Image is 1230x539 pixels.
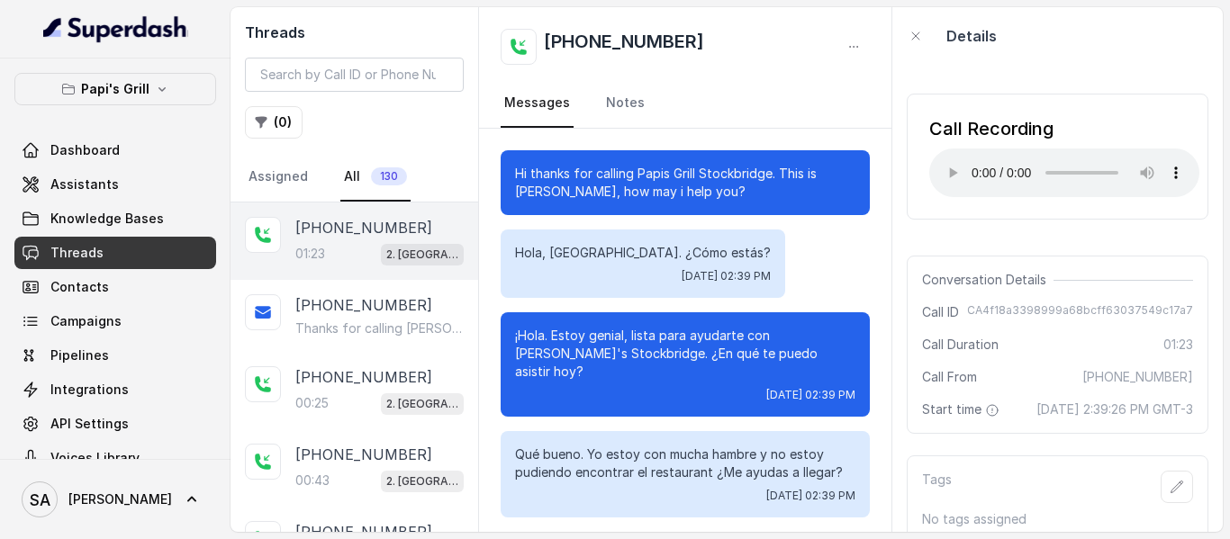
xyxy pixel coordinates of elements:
[295,366,432,388] p: [PHONE_NUMBER]
[50,278,109,296] span: Contacts
[295,394,329,412] p: 00:25
[922,271,1054,289] span: Conversation Details
[245,153,312,202] a: Assigned
[30,490,50,509] text: SA
[922,510,1193,528] p: No tags assigned
[50,244,104,262] span: Threads
[544,29,704,65] h2: [PHONE_NUMBER]
[340,153,411,202] a: All130
[245,22,464,43] h2: Threads
[245,153,464,202] nav: Tabs
[295,217,432,238] p: [PHONE_NUMBER]
[14,202,216,235] a: Knowledge Bases
[14,73,216,105] button: Papi's Grill
[81,78,149,100] p: Papi's Grill
[1082,368,1193,386] span: [PHONE_NUMBER]
[50,449,140,467] span: Voices Library
[14,408,216,440] a: API Settings
[295,444,432,465] p: [PHONE_NUMBER]
[501,79,574,128] a: Messages
[929,148,1199,197] audio: Your browser does not support the audio element.
[922,368,977,386] span: Call From
[14,271,216,303] a: Contacts
[50,381,129,399] span: Integrations
[515,165,855,201] p: Hi thanks for calling Papis Grill Stockbridge. This is [PERSON_NAME], how may i help you?
[245,106,303,139] button: (0)
[922,336,999,354] span: Call Duration
[922,400,1003,418] span: Start time
[14,373,216,406] a: Integrations
[386,246,458,264] p: 2. [GEOGRAPHIC_DATA]
[922,303,959,321] span: Call ID
[766,388,855,402] span: [DATE] 02:39 PM
[50,141,120,159] span: Dashboard
[245,58,464,92] input: Search by Call ID or Phone Number
[14,442,216,474] a: Voices Library
[295,319,468,337] p: Thanks for calling [PERSON_NAME]'s Grill Stockbridge! To find more about us: [URL][DOMAIN_NAME] C...
[929,116,1199,141] div: Call Recording
[14,474,216,525] a: [PERSON_NAME]
[371,167,407,185] span: 130
[501,79,870,128] nav: Tabs
[295,472,330,490] p: 00:43
[14,339,216,372] a: Pipelines
[14,305,216,337] a: Campaigns
[68,490,172,508] span: [PERSON_NAME]
[946,25,997,47] p: Details
[14,237,216,269] a: Threads
[295,245,325,263] p: 01:23
[602,79,648,128] a: Notes
[295,294,432,316] p: [PHONE_NUMBER]
[967,303,1193,321] span: CA4f18a3398999a68bcff63037549c17a7
[515,327,855,381] p: ¡Hola. Estoy genial, lista para ayudarte con [PERSON_NAME]'s Stockbridge. ¿En qué te puedo asisti...
[50,415,129,433] span: API Settings
[515,244,771,262] p: Hola, [GEOGRAPHIC_DATA]. ¿Cómo estás?
[1163,336,1193,354] span: 01:23
[14,134,216,166] a: Dashboard
[43,14,188,43] img: light.svg
[50,175,119,193] span: Assistants
[682,269,771,283] span: [DATE] 02:39 PM
[14,168,216,201] a: Assistants
[386,395,458,413] p: 2. [GEOGRAPHIC_DATA]
[386,472,458,490] p: 2. [GEOGRAPHIC_DATA]
[1036,400,1193,418] span: [DATE] 2:39:26 PM GMT-3
[922,471,952,503] p: Tags
[515,445,855,481] p: Qué bueno. Yo estoy con mucha hambre y no estoy pudiendo encontrar el restaurant ¿Me ayudas a lle...
[50,210,164,228] span: Knowledge Bases
[50,346,109,364] span: Pipelines
[766,489,855,503] span: [DATE] 02:39 PM
[50,312,122,330] span: Campaigns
